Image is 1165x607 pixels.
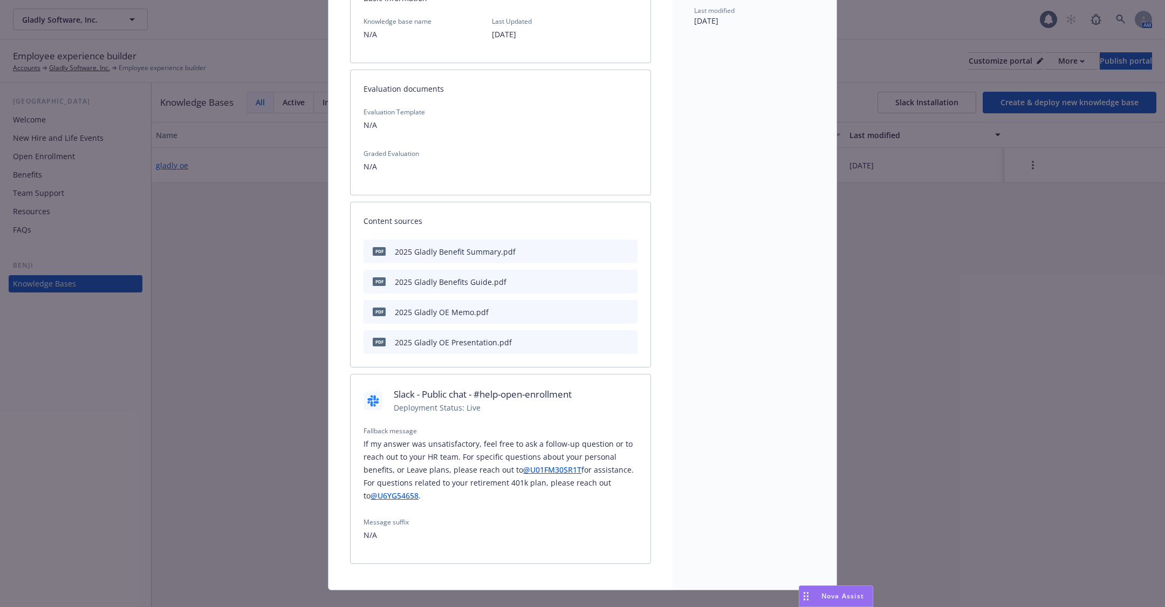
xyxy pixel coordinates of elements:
div: Content sources [351,202,650,240]
span: Deployment Status: Live [394,402,572,413]
span: pdf [373,338,386,346]
span: Message suffix [364,517,638,527]
span: Knowledge base name [364,17,431,26]
p: If my answer was unsatisfactory, feel free to ask a follow-up question or to reach out to your HR... [364,438,638,502]
div: 2025 Gladly OE Presentation.pdf [395,337,512,348]
p: N/A [364,28,431,41]
div: Drag to move [799,586,813,606]
div: Evaluation documents [351,70,650,107]
div: 2025 Gladly Benefit Summary.pdf [395,246,516,257]
a: @U01FM30SR1T [523,465,581,475]
span: Fallback message [364,426,638,435]
div: 2025 Gladly Benefits Guide.pdf [395,276,506,288]
span: pdf [373,247,386,255]
span: Nova Assist [821,591,864,601]
span: Last modified [694,6,735,15]
span: pdf [373,277,386,285]
span: Evaluation Template [364,107,638,117]
p: N/A [364,160,638,173]
p: N/A [364,119,638,132]
p: [DATE] [492,28,532,41]
span: Slack - Public chat - #help-open-enrollment [394,387,572,401]
button: Nova Assist [799,585,873,607]
span: pdf [373,308,386,316]
span: [DATE] [694,16,718,26]
p: N/A [364,529,638,542]
a: @U6YG54658 [371,490,419,501]
span: Graded Evaluation [364,149,638,158]
div: 2025 Gladly OE Memo.pdf [395,306,489,318]
span: Last Updated [492,17,532,26]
